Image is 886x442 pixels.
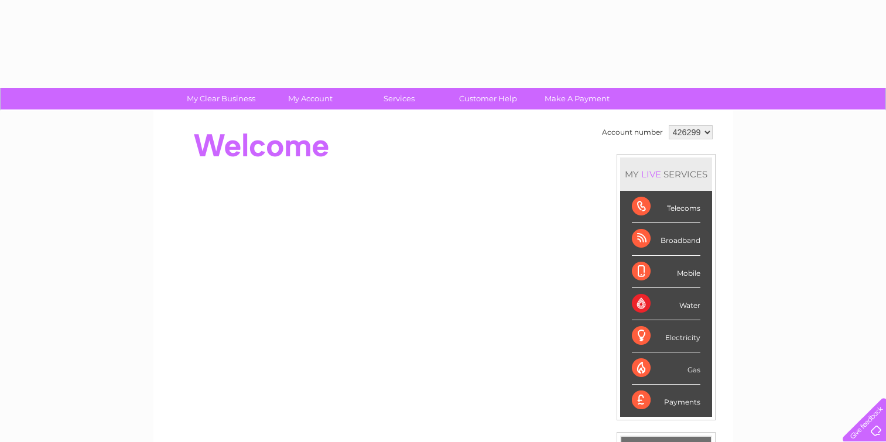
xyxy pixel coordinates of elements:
[632,385,700,416] div: Payments
[440,88,536,109] a: Customer Help
[173,88,269,109] a: My Clear Business
[632,191,700,223] div: Telecoms
[262,88,358,109] a: My Account
[632,320,700,352] div: Electricity
[620,157,712,191] div: MY SERVICES
[639,169,663,180] div: LIVE
[599,122,666,142] td: Account number
[632,256,700,288] div: Mobile
[529,88,625,109] a: Make A Payment
[632,352,700,385] div: Gas
[351,88,447,109] a: Services
[632,288,700,320] div: Water
[632,223,700,255] div: Broadband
